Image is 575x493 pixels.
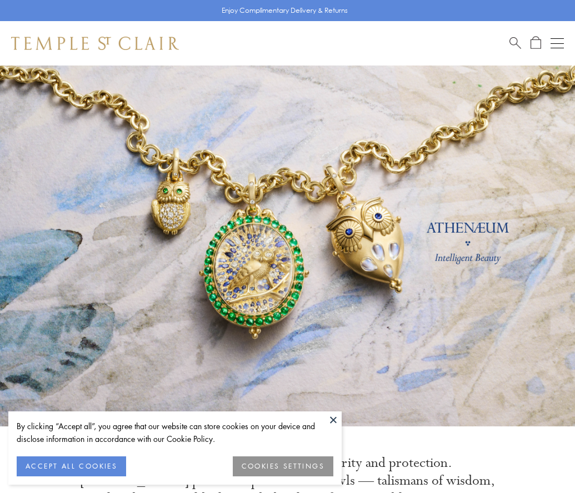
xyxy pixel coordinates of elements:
[531,36,541,50] a: Open Shopping Bag
[509,36,521,50] a: Search
[17,420,333,445] div: By clicking “Accept all”, you agree that our website can store cookies on your device and disclos...
[11,37,179,50] img: Temple St. Clair
[222,5,348,16] p: Enjoy Complimentary Delivery & Returns
[17,456,126,476] button: ACCEPT ALL COOKIES
[233,456,333,476] button: COOKIES SETTINGS
[551,37,564,50] button: Open navigation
